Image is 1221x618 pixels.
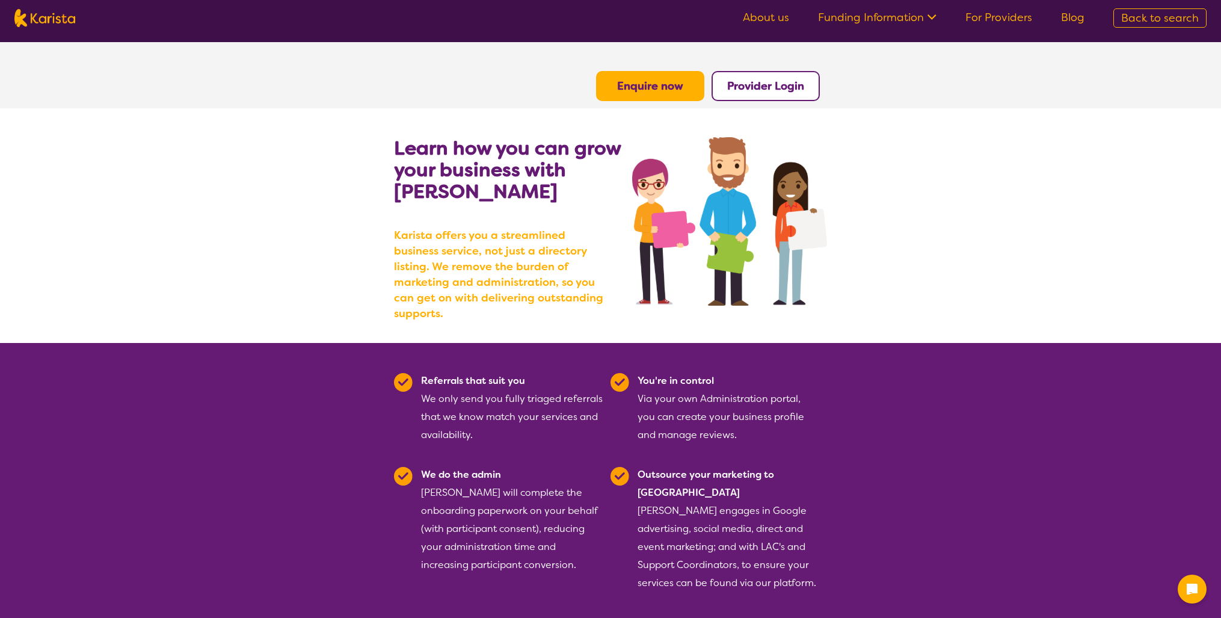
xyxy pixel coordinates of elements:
[394,227,610,321] b: Karista offers you a streamlined business service, not just a directory listing. We remove the bu...
[743,10,789,25] a: About us
[394,467,413,486] img: Tick
[632,137,827,306] img: grow your business with Karista
[610,467,629,486] img: Tick
[14,9,75,27] img: Karista logo
[421,372,603,444] div: We only send you fully triaged referrals that we know match your services and availability.
[394,373,413,392] img: Tick
[638,374,714,387] b: You're in control
[1121,11,1199,25] span: Back to search
[617,79,683,93] a: Enquire now
[727,79,804,93] a: Provider Login
[638,466,820,592] div: [PERSON_NAME] engages in Google advertising, social media, direct and event marketing; and with L...
[638,372,820,444] div: Via your own Administration portal, you can create your business profile and manage reviews.
[1061,10,1084,25] a: Blog
[421,374,525,387] b: Referrals that suit you
[1113,8,1207,28] a: Back to search
[421,466,603,592] div: [PERSON_NAME] will complete the onboarding paperwork on your behalf (with participant consent), r...
[818,10,937,25] a: Funding Information
[596,71,704,101] button: Enquire now
[394,135,621,204] b: Learn how you can grow your business with [PERSON_NAME]
[421,468,501,481] b: We do the admin
[712,71,820,101] button: Provider Login
[638,468,774,499] b: Outsource your marketing to [GEOGRAPHIC_DATA]
[610,373,629,392] img: Tick
[965,10,1032,25] a: For Providers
